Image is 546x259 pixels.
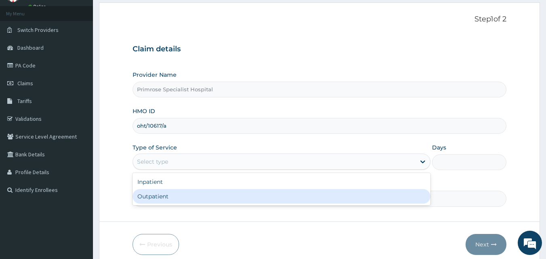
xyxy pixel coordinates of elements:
[15,40,33,61] img: d_794563401_company_1708531726252_794563401
[133,143,177,152] label: Type of Service
[133,4,152,23] div: Minimize live chat window
[133,45,507,54] h3: Claim details
[133,118,507,134] input: Enter HMO ID
[133,234,179,255] button: Previous
[17,26,59,34] span: Switch Providers
[133,175,430,189] div: Inpatient
[137,158,168,166] div: Select type
[133,189,430,204] div: Outpatient
[4,173,154,201] textarea: Type your message and hit 'Enter'
[133,15,507,24] p: Step 1 of 2
[47,78,112,160] span: We're online!
[28,4,48,9] a: Online
[17,80,33,87] span: Claims
[17,97,32,105] span: Tariffs
[432,143,446,152] label: Days
[466,234,506,255] button: Next
[42,45,136,56] div: Chat with us now
[133,107,155,115] label: HMO ID
[133,71,177,79] label: Provider Name
[17,44,44,51] span: Dashboard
